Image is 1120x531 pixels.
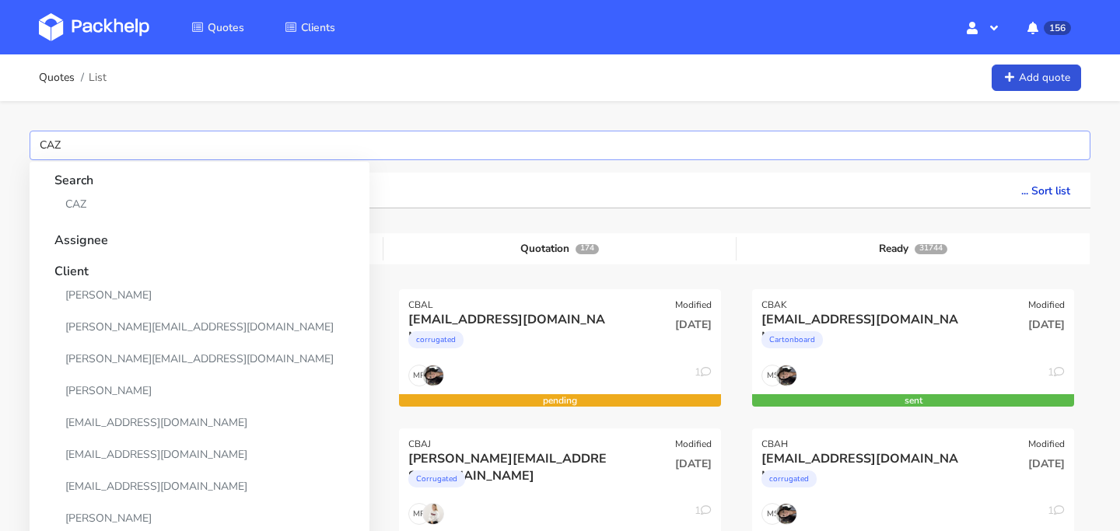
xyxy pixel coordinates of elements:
[30,131,1090,160] input: Start typing to filter or search items below...
[54,281,345,309] a: [PERSON_NAME]
[1015,13,1081,41] button: 156
[695,503,712,525] div: 1
[762,365,782,386] span: MS
[761,331,823,348] div: Cartonboard
[173,13,263,41] a: Quotes
[54,162,345,190] strong: Search
[1028,317,1065,332] span: [DATE]
[408,470,465,487] div: Corrugated
[761,470,817,487] div: corrugated
[266,13,354,41] a: Clients
[992,65,1081,92] a: Add quote
[54,344,345,373] a: [PERSON_NAME][EMAIL_ADDRESS][DOMAIN_NAME]
[54,222,345,250] strong: Assignee
[675,438,712,450] div: Modified
[423,504,443,524] img: 54XS1HkMmOZYk2z1bdqMkC32vrL8KSmwJSo.jpg
[408,299,433,311] div: CBAL
[208,20,244,35] span: Quotes
[761,450,968,467] div: [EMAIL_ADDRESS][DOMAIN_NAME]
[915,244,947,254] span: 31744
[737,237,1090,260] div: Ready
[409,504,429,524] span: MP
[1048,503,1065,525] div: 1
[1028,438,1065,450] div: Modified
[301,20,335,35] span: Clients
[54,190,345,218] a: CAZ
[675,317,712,332] span: [DATE]
[675,456,712,471] span: [DATE]
[39,72,75,84] a: Quotes
[761,299,787,311] div: CBAK
[54,440,345,469] a: [EMAIL_ADDRESS][DOMAIN_NAME]
[1044,21,1071,35] span: 156
[1048,365,1065,386] div: 1
[675,299,712,311] div: Modified
[54,253,345,281] strong: Client
[383,237,737,260] div: Quotation
[54,313,345,341] a: [PERSON_NAME][EMAIL_ADDRESS][DOMAIN_NAME]
[54,472,345,501] a: [EMAIL_ADDRESS][DOMAIN_NAME]
[408,311,614,328] div: [EMAIL_ADDRESS][DOMAIN_NAME]
[1001,173,1090,207] button: ... Sort list
[39,13,149,41] img: Dashboard
[39,62,107,93] nav: breadcrumb
[761,438,788,450] div: CBAH
[752,394,1074,407] div: sent
[54,376,345,405] a: [PERSON_NAME]
[408,450,614,467] div: [PERSON_NAME][EMAIL_ADDRESS][DOMAIN_NAME]
[1028,299,1065,311] div: Modified
[762,504,782,524] span: MS
[776,365,796,386] img: h8S1umVeNBiAOoKtbhkmAo4HTPikKnxROMO.jpg
[776,504,796,524] img: h8S1umVeNBiAOoKtbhkmAo4HTPikKnxROMO.jpg
[761,311,968,328] div: [EMAIL_ADDRESS][DOMAIN_NAME]
[576,244,599,254] span: 174
[409,365,429,386] span: MP
[408,331,464,348] div: corrugated
[89,72,107,84] span: List
[399,289,721,406] a: CBAL Modified [EMAIL_ADDRESS][DOMAIN_NAME] corrugated [DATE] MP 1 pending
[54,408,345,437] a: [EMAIL_ADDRESS][DOMAIN_NAME]
[695,365,712,386] div: 1
[399,394,721,407] div: pending
[1028,456,1065,471] span: [DATE]
[423,365,443,386] img: h8S1umVeNBiAOoKtbhkmAo4HTPikKnxROMO.jpg
[752,289,1074,406] a: CBAK Modified [EMAIL_ADDRESS][DOMAIN_NAME] Cartonboard [DATE] MS 1 sent
[408,438,431,450] div: CBAJ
